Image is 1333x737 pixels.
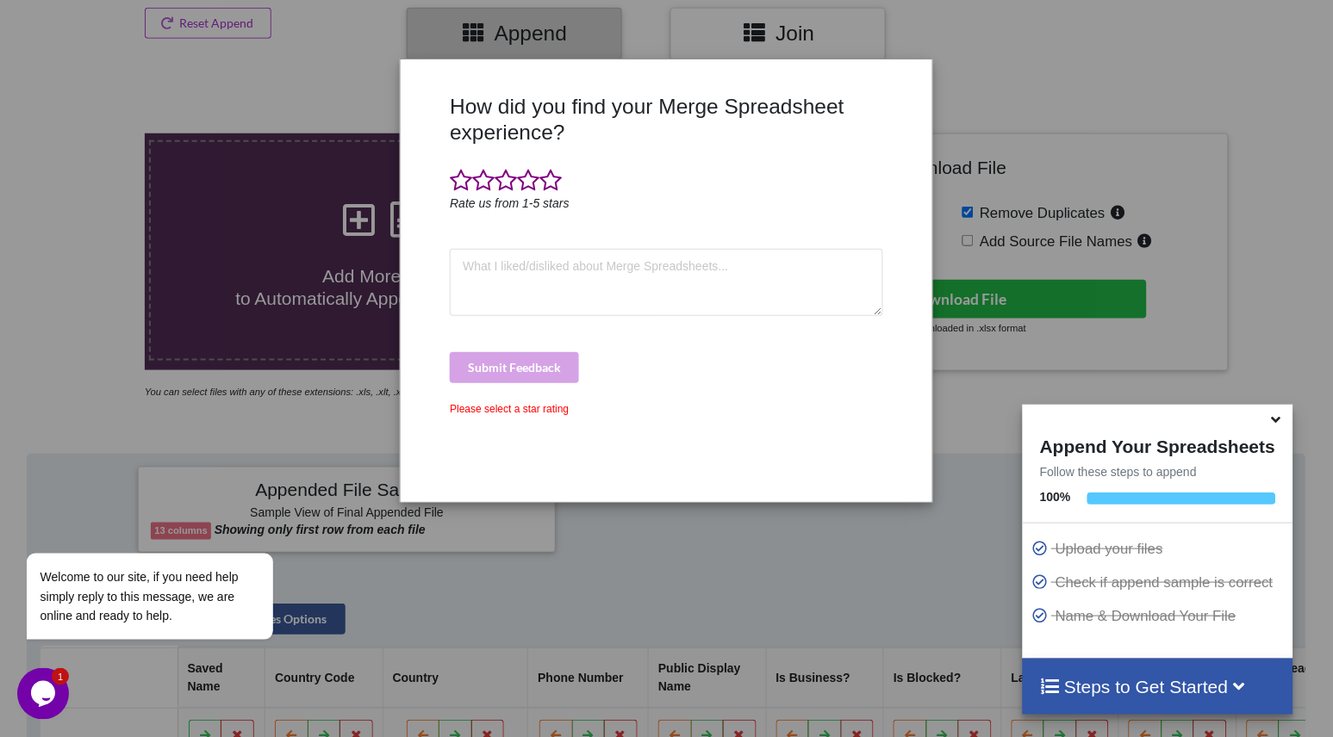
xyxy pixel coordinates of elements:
h3: How did you find your Merge Spreadsheet experience? [450,94,882,145]
b: 100 % [1040,490,1071,504]
p: Name & Download Your File [1031,605,1288,627]
div: Please select a star rating [450,401,882,417]
i: Rate us from 1-5 stars [450,196,570,210]
h4: Append Your Spreadsheets [1023,431,1293,457]
p: Check if append sample is correct [1031,572,1288,593]
iframe: chat widget [17,398,327,660]
h4: Steps to Get Started [1040,676,1275,697]
p: Upload your files [1031,538,1288,560]
p: Follow these steps to append [1023,463,1293,480]
iframe: chat widget [17,668,72,720]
